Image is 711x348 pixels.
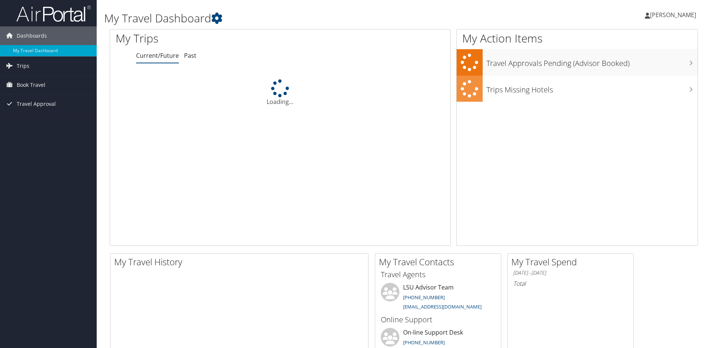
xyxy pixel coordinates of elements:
[16,5,91,22] img: airportal-logo.png
[17,57,29,75] span: Trips
[110,79,450,106] div: Loading...
[114,256,368,268] h2: My Travel History
[511,256,633,268] h2: My Travel Spend
[379,256,501,268] h2: My Travel Contacts
[184,51,196,60] a: Past
[403,294,445,301] a: [PHONE_NUMBER]
[457,49,698,76] a: Travel Approvals Pending (Advisor Booked)
[377,283,499,313] li: LSU Advisor Team
[403,303,482,310] a: [EMAIL_ADDRESS][DOMAIN_NAME]
[381,314,495,325] h3: Online Support
[645,4,704,26] a: [PERSON_NAME]
[513,269,628,276] h6: [DATE] - [DATE]
[403,339,445,346] a: [PHONE_NUMBER]
[17,76,45,94] span: Book Travel
[486,81,698,95] h3: Trips Missing Hotels
[457,76,698,102] a: Trips Missing Hotels
[513,279,628,288] h6: Total
[381,269,495,280] h3: Travel Agents
[104,10,504,26] h1: My Travel Dashboard
[486,54,698,69] h3: Travel Approvals Pending (Advisor Booked)
[457,31,698,46] h1: My Action Items
[116,31,303,46] h1: My Trips
[136,51,179,60] a: Current/Future
[650,11,696,19] span: [PERSON_NAME]
[17,95,56,113] span: Travel Approval
[17,26,47,45] span: Dashboards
